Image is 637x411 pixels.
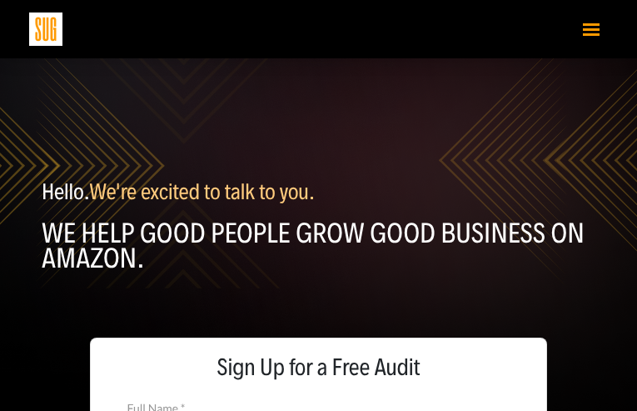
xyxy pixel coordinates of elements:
h1: WE help good people grow good business on amazon. [42,221,595,271]
span: We're excited to talk to you. [89,178,315,205]
img: Sug [29,13,62,46]
p: Hello. [42,180,595,204]
button: Toggle navigation [575,14,608,43]
span: Sign Up for a Free Audit [107,355,530,380]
